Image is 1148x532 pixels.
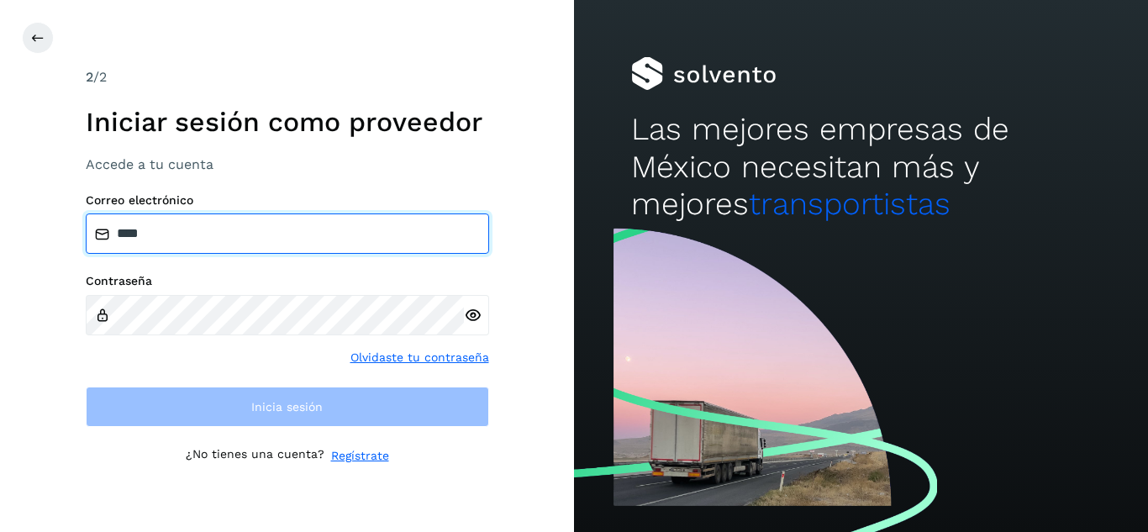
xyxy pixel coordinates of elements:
span: transportistas [749,186,951,222]
h3: Accede a tu cuenta [86,156,489,172]
button: Inicia sesión [86,387,489,427]
h2: Las mejores empresas de México necesitan más y mejores [631,111,1090,223]
label: Contraseña [86,274,489,288]
span: Inicia sesión [251,401,323,413]
p: ¿No tienes una cuenta? [186,447,324,465]
span: 2 [86,69,93,85]
h1: Iniciar sesión como proveedor [86,106,489,138]
label: Correo electrónico [86,193,489,208]
a: Regístrate [331,447,389,465]
div: /2 [86,67,489,87]
a: Olvidaste tu contraseña [350,349,489,366]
